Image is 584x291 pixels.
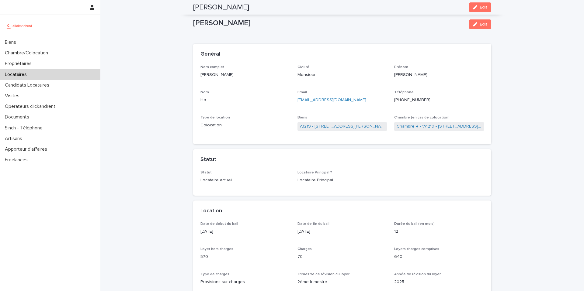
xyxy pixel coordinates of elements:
[200,171,212,174] span: Statut
[397,123,481,130] a: Chambre 4 - "A1219 - [STREET_ADDRESS][PERSON_NAME] 94240"
[2,114,34,120] p: Documents
[2,125,47,131] p: Sinch - Téléphone
[394,98,430,102] ringoverc2c-number-84e06f14122c: [PHONE_NUMBER]
[394,72,484,78] p: [PERSON_NAME]
[394,254,484,260] p: 640
[200,279,290,285] p: Provisions sur charges
[200,177,290,183] p: Locataire actuel
[300,123,385,130] a: A1219 - [STREET_ADDRESS][PERSON_NAME] 94240
[297,98,366,102] a: [EMAIL_ADDRESS][DOMAIN_NAME]
[480,22,487,26] span: Edit
[2,61,36,67] p: Propriétaires
[2,39,21,45] p: Biens
[394,247,439,251] span: Loyers charges comprises
[297,177,387,183] p: Locataire Principal
[200,72,290,78] p: [PERSON_NAME]
[2,50,53,56] p: Chambre/Colocation
[193,19,464,28] p: [PERSON_NAME]
[2,136,27,142] p: Artisans
[200,65,224,69] span: Nom complet
[200,222,238,226] span: Date de début du bail
[297,272,349,276] span: Trimestre de révision du loyer
[469,2,491,12] button: Edit
[297,171,332,174] span: Locataire Principal ?
[394,98,430,102] ringoverc2c-84e06f14122c: Call with Ringover
[297,279,387,285] p: 2ème trimestre
[200,272,229,276] span: Type de charges
[200,228,290,235] p: [DATE]
[200,116,230,119] span: Type de location
[297,247,312,251] span: Charges
[469,19,491,29] button: Edit
[200,156,216,163] h2: Statut
[297,91,307,94] span: Email
[394,279,484,285] p: 2025
[200,97,290,103] p: Ho
[297,254,387,260] p: 70
[200,208,222,214] h2: Location
[394,228,484,235] p: 12
[2,72,32,77] p: Locataires
[2,104,60,109] p: Operateurs clickandrent
[2,146,52,152] p: Apporteur d'affaires
[394,272,441,276] span: Année de révision du loyer
[394,222,435,226] span: Durée du bail (en mois)
[200,51,220,58] h2: Général
[297,65,309,69] span: Civilité
[2,93,24,99] p: Visites
[480,5,487,9] span: Edit
[394,116,450,119] span: Chambre (en cas de colocation)
[200,247,233,251] span: Loyer hors charges
[200,254,290,260] p: 570
[297,116,307,119] span: Biens
[297,228,387,235] p: [DATE]
[2,82,54,88] p: Candidats Locataires
[5,20,34,32] img: UCB0brd3T0yccxBKYDjQ
[394,91,414,94] span: Téléphone
[193,3,249,12] h2: [PERSON_NAME]
[200,122,290,128] p: Colocation
[2,157,33,163] p: Freelances
[297,222,329,226] span: Date de fin du bail
[297,72,387,78] p: Monsieur
[394,65,408,69] span: Prénom
[200,91,209,94] span: Nom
